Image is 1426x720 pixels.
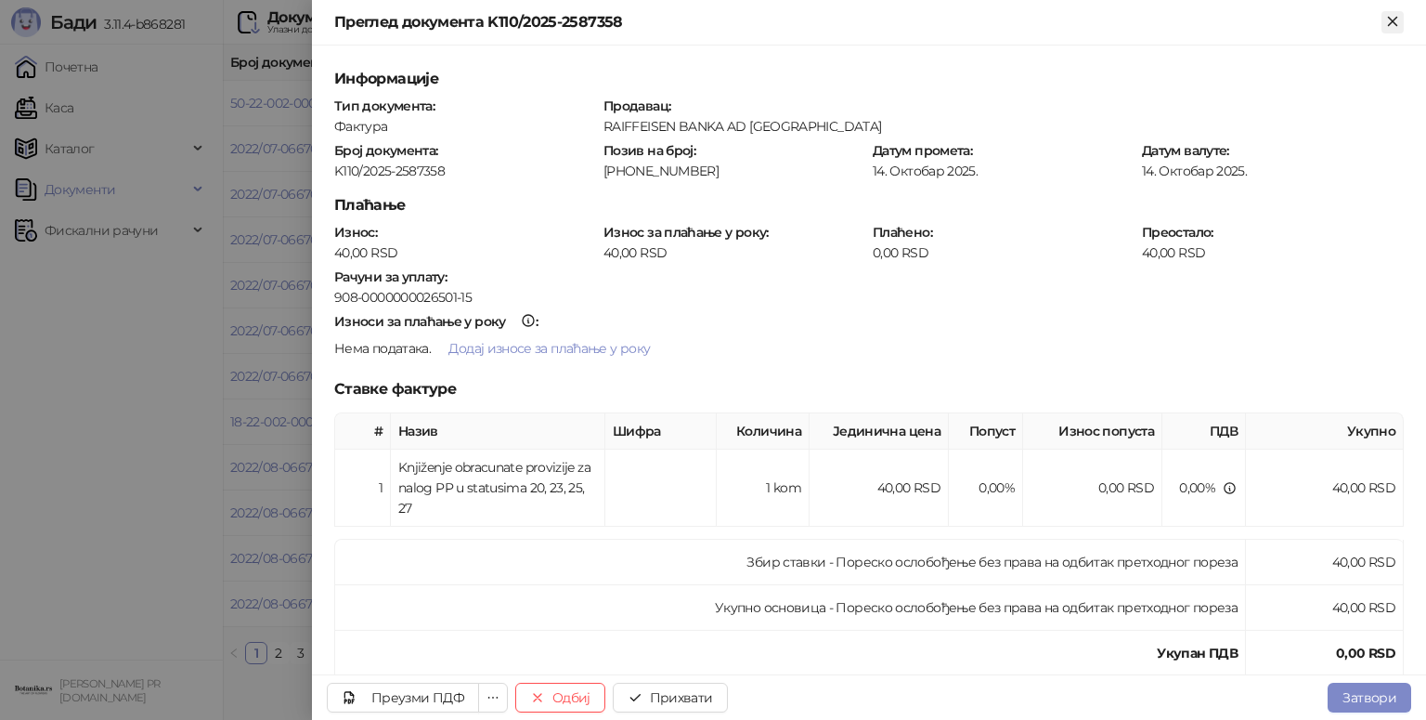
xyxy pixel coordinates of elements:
[334,224,377,241] strong: Износ :
[1246,540,1404,585] td: 40,00 RSD
[602,244,867,261] div: 40,00 RSD
[335,540,1246,585] td: Збир ставки - Пореско ослобођење без права на одбитак претходног пореза
[613,683,728,713] button: Прихвати
[371,689,464,706] div: Преузми ПДФ
[603,118,1403,135] div: RAIFFEISEN BANKA AD [GEOGRAPHIC_DATA]
[1179,479,1215,496] span: 0,00 %
[327,683,479,713] a: Преузми ПДФ
[1328,683,1411,713] button: Затвори
[603,98,670,114] strong: Продавац :
[1023,413,1162,450] th: Износ попуста
[334,68,1404,90] h5: Информације
[334,289,1404,306] div: 908-0000000026501-15
[717,413,810,450] th: Количина
[1142,224,1213,241] strong: Преостало :
[949,413,1023,450] th: Попуст
[717,450,810,527] td: 1 kom
[871,163,1136,179] div: 14. Октобар 2025.
[603,142,695,159] strong: Позив на број :
[334,268,447,285] strong: Рачуни за уплату :
[334,340,429,357] span: Нема података
[873,142,972,159] strong: Датум промета :
[332,334,1406,363] div: .
[334,142,437,159] strong: Број документа :
[334,315,506,328] div: Износи за плаћање у року
[1162,413,1246,450] th: ПДВ
[332,118,598,135] div: Фактура
[334,378,1404,400] h5: Ставке фактуре
[603,163,864,179] div: [PHONE_NUMBER]
[398,457,597,518] div: Knjiženje obracunate provizije za nalog PP u statusima 20, 23, 25, 27
[334,98,434,114] strong: Тип документа :
[1336,645,1395,661] strong: 0,00 RSD
[335,585,1246,631] td: Укупно основица - Пореско ослобођење без права на одбитак претходног пореза
[332,163,598,179] div: K110/2025-2587358
[335,450,391,527] td: 1
[873,224,932,241] strong: Плаћено :
[334,11,1381,33] div: Преглед документа K110/2025-2587358
[486,691,499,704] span: ellipsis
[810,450,949,527] td: 40,00 RSD
[1140,163,1406,179] div: 14. Октобар 2025.
[1142,142,1229,159] strong: Датум валуте :
[515,683,605,713] button: Одбиј
[334,194,1404,216] h5: Плаћање
[1381,11,1404,33] button: Close
[335,413,391,450] th: #
[1246,585,1404,631] td: 40,00 RSD
[332,244,598,261] div: 40,00 RSD
[1140,244,1406,261] div: 40,00 RSD
[810,413,949,450] th: Јединична цена
[1246,413,1404,450] th: Укупно
[391,413,605,450] th: Назив
[603,224,769,241] strong: Износ за плаћање у року :
[1023,450,1162,527] td: 0,00 RSD
[434,334,665,363] button: Додај износе за плаћање у року
[949,450,1023,527] td: 0,00%
[1157,645,1238,661] strong: Укупан ПДВ
[871,244,1136,261] div: 0,00 RSD
[334,313,538,330] strong: :
[605,413,717,450] th: Шифра
[1246,450,1404,527] td: 40,00 RSD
